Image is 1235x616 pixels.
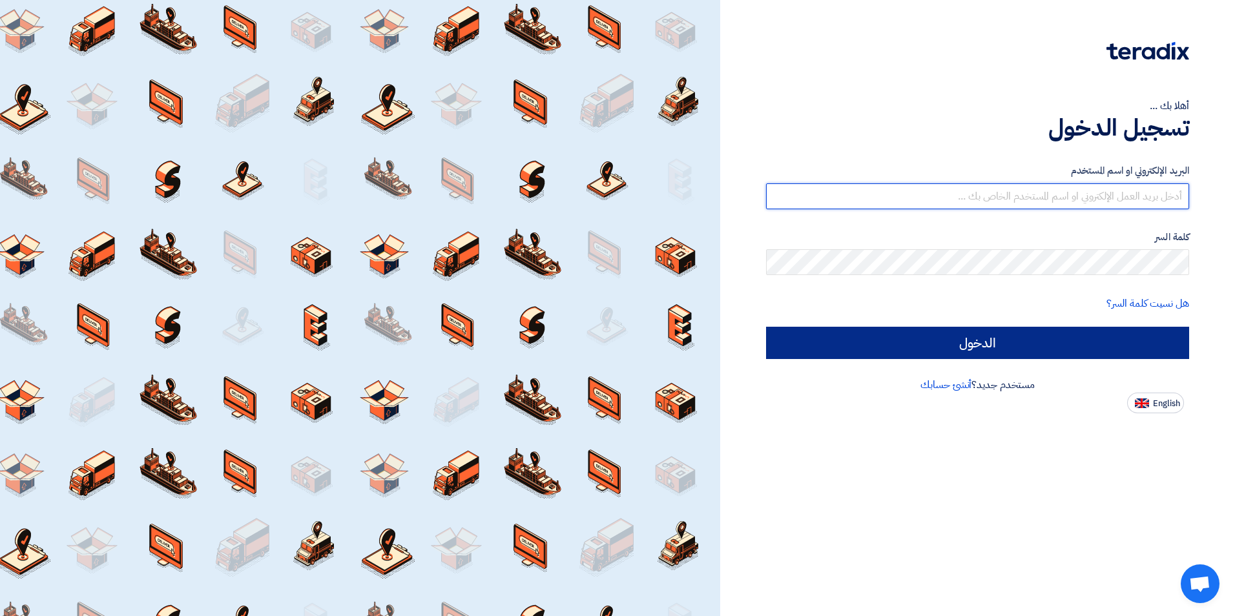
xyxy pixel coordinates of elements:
[1127,393,1184,413] button: English
[766,163,1189,178] label: البريد الإلكتروني او اسم المستخدم
[766,183,1189,209] input: أدخل بريد العمل الإلكتروني او اسم المستخدم الخاص بك ...
[1153,399,1180,408] span: English
[766,98,1189,114] div: أهلا بك ...
[766,377,1189,393] div: مستخدم جديد؟
[766,327,1189,359] input: الدخول
[766,114,1189,142] h1: تسجيل الدخول
[766,230,1189,245] label: كلمة السر
[1106,296,1189,311] a: هل نسيت كلمة السر؟
[1135,398,1149,408] img: en-US.png
[1106,42,1189,60] img: Teradix logo
[1181,564,1219,603] div: Open chat
[920,377,971,393] a: أنشئ حسابك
